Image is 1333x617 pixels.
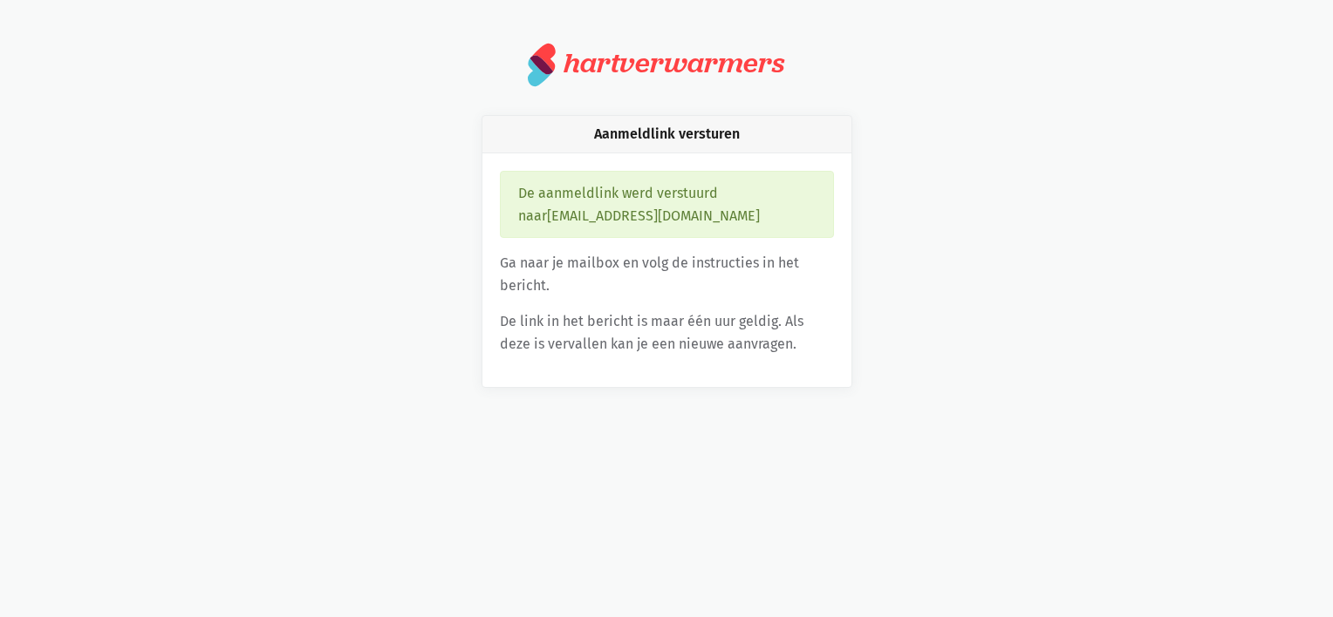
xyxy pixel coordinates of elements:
div: Aanmeldlink versturen [482,116,851,153]
img: logo.svg [528,42,557,87]
div: De aanmeldlink werd verstuurd naar [EMAIL_ADDRESS][DOMAIN_NAME] [500,171,834,238]
a: hartverwarmers [528,42,805,87]
div: hartverwarmers [564,47,784,79]
p: De link in het bericht is maar één uur geldig. Als deze is vervallen kan je een nieuwe aanvragen. [500,310,834,355]
p: Ga naar je mailbox en volg de instructies in het bericht. [500,252,834,296]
